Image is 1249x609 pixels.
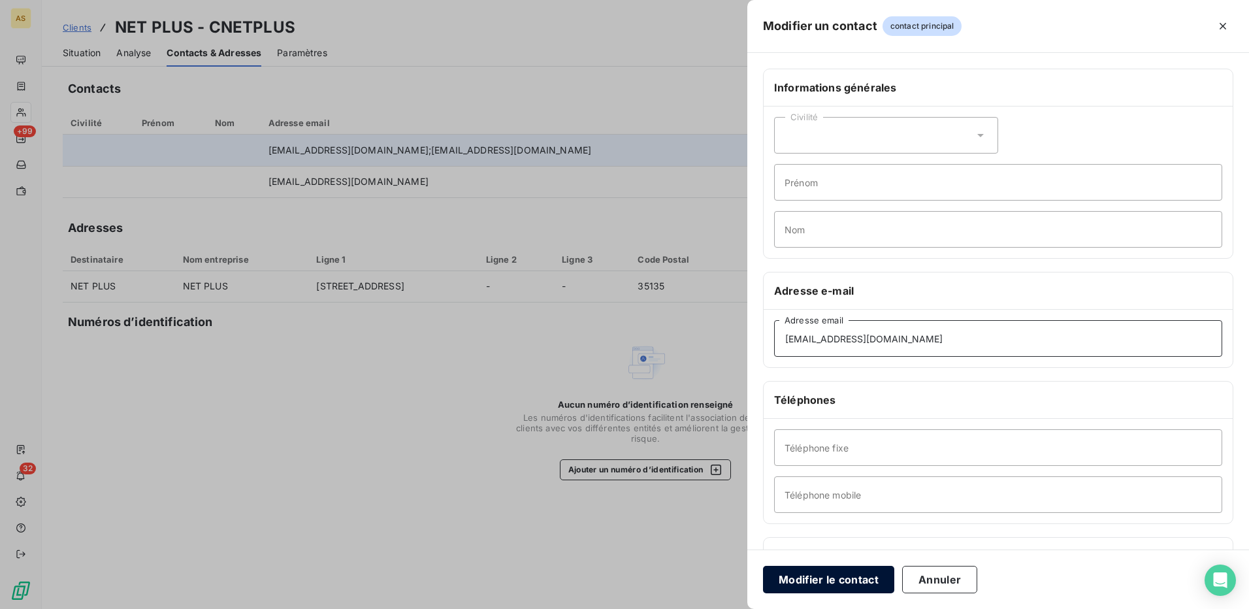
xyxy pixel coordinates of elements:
[763,17,877,35] h5: Modifier un contact
[1205,565,1236,596] div: Open Intercom Messenger
[774,392,1222,408] h6: Téléphones
[774,320,1222,357] input: placeholder
[774,283,1222,299] h6: Adresse e-mail
[774,429,1222,466] input: placeholder
[763,566,894,593] button: Modifier le contact
[883,16,962,36] span: contact principal
[774,476,1222,513] input: placeholder
[902,566,977,593] button: Annuler
[774,164,1222,201] input: placeholder
[774,548,1222,564] div: Relance
[774,211,1222,248] input: placeholder
[774,80,1222,95] h6: Informations générales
